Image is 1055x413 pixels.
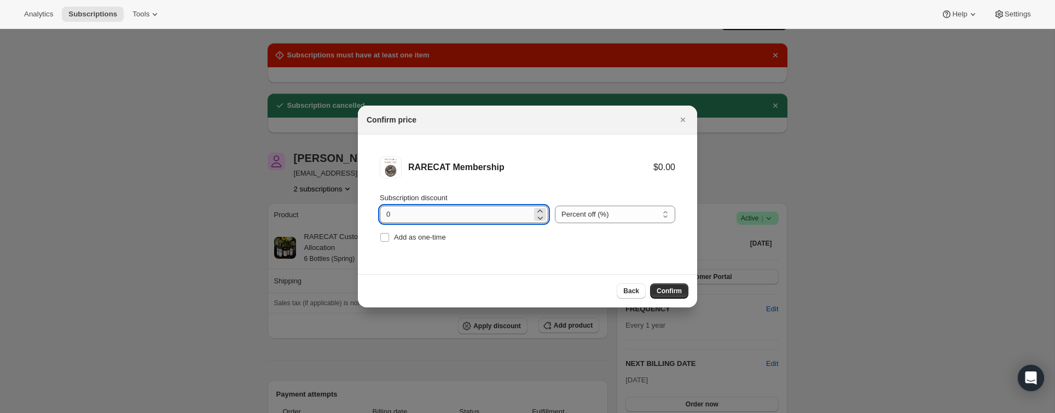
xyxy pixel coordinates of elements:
[24,10,53,19] span: Analytics
[987,7,1037,22] button: Settings
[132,10,149,19] span: Tools
[367,114,416,125] h2: Confirm price
[380,194,448,202] span: Subscription discount
[68,10,117,19] span: Subscriptions
[653,162,675,173] div: $0.00
[1005,10,1031,19] span: Settings
[657,287,682,295] span: Confirm
[952,10,967,19] span: Help
[1018,365,1044,391] div: Open Intercom Messenger
[380,156,402,178] img: RARECAT Membership
[408,162,653,173] div: RARECAT Membership
[18,7,60,22] button: Analytics
[394,233,446,241] span: Add as one-time
[675,112,691,127] button: Close
[623,287,639,295] span: Back
[62,7,124,22] button: Subscriptions
[617,283,646,299] button: Back
[650,283,688,299] button: Confirm
[126,7,167,22] button: Tools
[935,7,984,22] button: Help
